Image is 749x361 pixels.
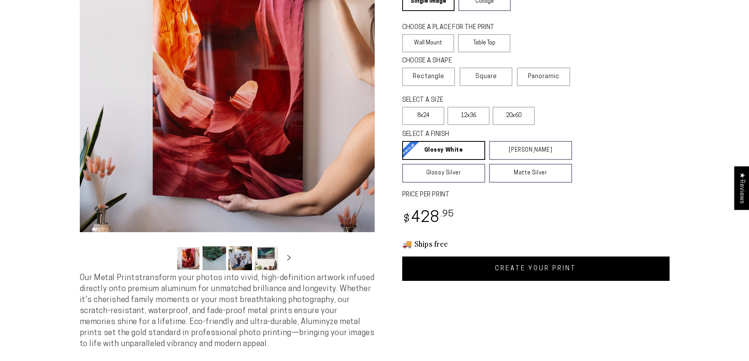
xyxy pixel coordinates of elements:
h3: 🚚 Ships free [402,238,670,249]
legend: CHOOSE A SHAPE [402,57,504,66]
label: Wall Mount [402,34,455,52]
button: Load image 3 in gallery view [228,246,252,270]
legend: SELECT A SIZE [402,96,509,105]
label: 8x24 [402,107,444,125]
span: Our Metal Prints transform your photos into vivid, high-definition artwork infused directly onto ... [80,274,375,348]
label: 12x36 [447,107,490,125]
a: [PERSON_NAME] [489,141,572,160]
button: Slide left [157,249,174,267]
span: $ [403,214,410,225]
legend: SELECT A FINISH [402,130,553,139]
legend: CHOOSE A PLACE FOR THE PRINT [402,23,503,32]
a: Glossy Silver [402,164,485,183]
button: Load image 4 in gallery view [254,246,278,270]
bdi: 428 [402,211,455,226]
button: Load image 1 in gallery view [177,246,200,270]
label: PRICE PER PRINT [402,191,670,200]
a: Matte Silver [489,164,572,183]
span: Panoramic [528,73,559,80]
span: Square [475,72,497,81]
div: Click to open Judge.me floating reviews tab [734,166,749,210]
a: Glossy White [402,141,485,160]
button: Slide right [280,249,298,267]
button: Load image 2 in gallery view [202,246,226,270]
span: Rectangle [413,72,444,81]
a: CREATE YOUR PRINT [402,257,670,281]
label: Table Top [458,34,510,52]
label: 20x60 [493,107,535,125]
sup: .95 [440,210,455,219]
